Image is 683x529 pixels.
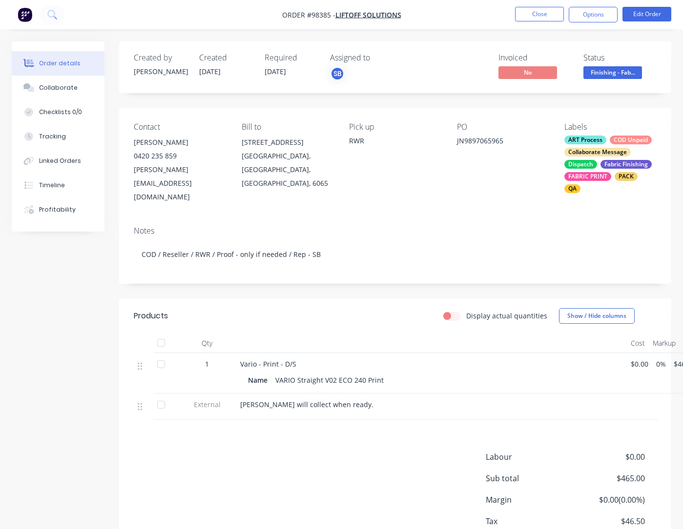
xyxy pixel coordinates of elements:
div: Profitability [39,205,76,214]
div: [PERSON_NAME] [134,136,226,149]
button: Show / Hide columns [559,308,635,324]
label: Display actual quantities [466,311,547,321]
span: $0.00 ( 0.00 %) [573,494,645,506]
div: RWR [349,136,441,146]
span: Order #98385 - [282,10,335,20]
div: Fabric Finishing [600,160,652,169]
button: Close [515,7,564,21]
div: Checklists 0/0 [39,108,82,117]
button: Collaborate [12,76,104,100]
div: Assigned to [330,53,428,62]
div: Name [248,373,271,387]
div: Markup [649,333,680,353]
span: [PERSON_NAME] will collect when ready. [240,400,373,409]
div: Cost [627,333,649,353]
div: [GEOGRAPHIC_DATA], [GEOGRAPHIC_DATA], [GEOGRAPHIC_DATA], 6065 [242,149,334,190]
div: [PERSON_NAME] [134,66,187,77]
div: Collaborate Message [564,148,631,157]
div: COD Unpaid [610,136,652,144]
span: Tax [486,515,573,527]
span: Vario - Print - D/S [240,359,296,369]
div: Bill to [242,122,334,132]
span: $0.00 [631,359,648,369]
div: PO [457,122,549,132]
div: JN9897065965 [457,136,549,149]
button: Checklists 0/0 [12,100,104,124]
div: Qty [178,333,236,353]
button: SB [330,66,345,81]
div: Linked Orders [39,157,81,165]
div: VARIO Straight V02 ECO 240 Print [271,373,388,387]
span: $465.00 [573,472,645,484]
div: Notes [134,226,657,235]
div: Products [134,310,168,322]
button: Tracking [12,124,104,149]
div: [STREET_ADDRESS][GEOGRAPHIC_DATA], [GEOGRAPHIC_DATA], [GEOGRAPHIC_DATA], 6065 [242,136,334,190]
span: Finishing - Fab... [583,66,642,78]
div: [STREET_ADDRESS] [242,136,334,149]
span: External [182,399,232,410]
span: Sub total [486,472,573,484]
div: Tracking [39,132,66,141]
div: 0420 235 859 [134,149,226,163]
div: Invoiced [498,53,572,62]
button: Profitability [12,197,104,222]
div: Dispatch [564,160,597,169]
span: Margin [486,494,573,506]
div: Required [265,53,318,62]
span: [DATE] [265,67,286,76]
div: PACK [615,172,638,181]
span: $0.00 [573,451,645,463]
div: Order details [39,59,81,68]
span: No [498,66,557,78]
button: Order details [12,51,104,76]
div: Pick up [349,122,441,132]
span: $46.50 [573,515,645,527]
div: [PERSON_NAME][EMAIL_ADDRESS][DOMAIN_NAME] [134,163,226,204]
div: Status [583,53,657,62]
a: LIFTOFF SOLUTIONS [335,10,401,20]
span: 1 [205,359,209,369]
span: Labour [486,451,573,463]
button: Timeline [12,173,104,197]
span: [DATE] [199,67,221,76]
div: QA [564,184,580,193]
div: Timeline [39,181,65,190]
div: ART Process [564,136,606,144]
button: Edit Order [622,7,671,21]
button: Finishing - Fab... [583,66,642,81]
div: Labels [564,122,657,132]
img: Factory [18,7,32,22]
div: [PERSON_NAME]0420 235 859[PERSON_NAME][EMAIL_ADDRESS][DOMAIN_NAME] [134,136,226,204]
div: Collaborate [39,83,78,92]
div: COD / Reseller / RWR / Proof - only if needed / Rep - SB [134,239,657,269]
div: Contact [134,122,226,132]
div: FABRIC PRINT [564,172,611,181]
span: 0% [656,359,666,369]
div: Created [199,53,253,62]
div: Created by [134,53,187,62]
button: Linked Orders [12,149,104,173]
button: Options [569,7,618,22]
